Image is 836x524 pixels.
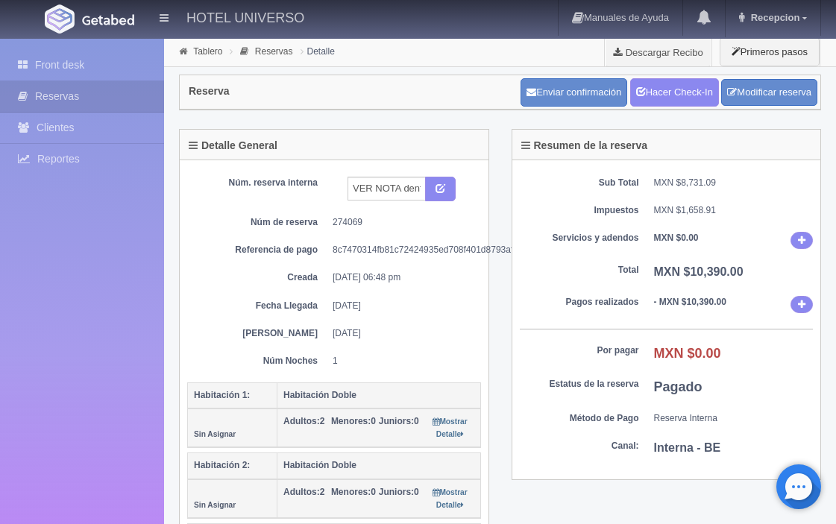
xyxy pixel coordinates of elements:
[433,487,467,510] a: Mostrar Detalle
[654,177,814,189] dd: MXN $8,731.09
[198,327,318,340] dt: [PERSON_NAME]
[521,140,648,151] h4: Resumen de la reserva
[654,297,726,307] b: - MXN $10,390.00
[630,78,719,107] a: Hacer Check-In
[283,416,324,426] span: 2
[520,177,639,189] dt: Sub Total
[198,271,318,284] dt: Creada
[331,416,371,426] strong: Menores:
[186,7,304,26] h4: HOTEL UNIVERSO
[433,417,467,438] small: Mostrar Detalle
[720,37,820,66] button: Primeros pasos
[198,300,318,312] dt: Fecha Llegada
[520,412,639,425] dt: Método de Pago
[654,233,699,243] b: MXN $0.00
[747,12,800,23] span: Recepcion
[255,46,293,57] a: Reservas
[82,14,134,25] img: Getabed
[379,416,414,426] strong: Juniors:
[654,346,721,361] b: MXN $0.00
[283,487,324,497] span: 2
[331,487,376,497] span: 0
[654,379,703,394] b: Pagado
[283,416,320,426] strong: Adultos:
[333,300,470,312] dd: [DATE]
[333,327,470,340] dd: [DATE]
[194,460,250,470] b: Habitación 2:
[198,244,318,256] dt: Referencia de pago
[379,416,419,426] span: 0
[194,390,250,400] b: Habitación 1:
[193,46,222,57] a: Tablero
[333,355,470,367] dd: 1
[520,264,639,277] dt: Total
[521,78,627,107] button: Enviar confirmación
[277,382,481,408] th: Habitación Doble
[654,265,744,278] b: MXN $10,390.00
[331,487,371,497] strong: Menores:
[433,488,467,509] small: Mostrar Detalle
[198,216,318,229] dt: Núm de reserva
[520,344,639,357] dt: Por pagar
[194,430,236,438] small: Sin Asignar
[654,441,721,454] b: Interna - BE
[198,177,318,189] dt: Núm. reserva interna
[189,86,230,97] h4: Reserva
[297,44,339,58] li: Detalle
[333,271,470,284] dd: [DATE] 06:48 pm
[45,4,75,34] img: Getabed
[379,487,419,497] span: 0
[194,501,236,509] small: Sin Asignar
[433,416,467,439] a: Mostrar Detalle
[605,37,711,67] a: Descargar Recibo
[520,378,639,391] dt: Estatus de la reserva
[333,216,470,229] dd: 274069
[198,355,318,367] dt: Núm Noches
[520,204,639,217] dt: Impuestos
[333,244,470,256] dd: 8c7470314fb81c72424935ed708f401d8793afc1
[277,453,481,479] th: Habitación Doble
[331,416,376,426] span: 0
[520,296,639,309] dt: Pagos realizados
[189,140,277,151] h4: Detalle General
[379,487,414,497] strong: Juniors:
[654,204,814,217] dd: MXN $1,658.91
[654,412,814,425] dd: Reserva Interna
[520,232,639,244] dt: Servicios y adendos
[721,79,817,107] a: Modificar reserva
[283,487,320,497] strong: Adultos:
[520,440,639,452] dt: Canal:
